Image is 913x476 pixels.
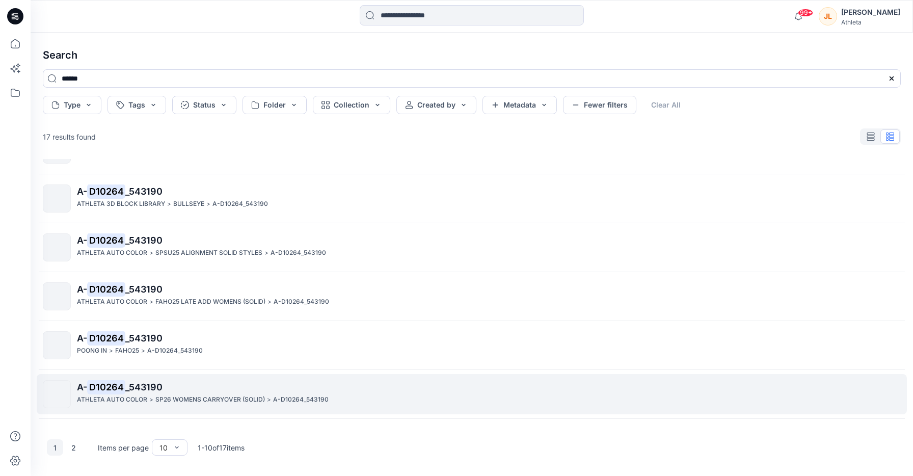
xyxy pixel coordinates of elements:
button: Metadata [482,96,557,114]
span: _543190 [125,333,163,343]
a: A-D10264_543190ATHLETA 3D BLOCK LIBRARY>BULLSEYE>A-D10264_543190 [37,178,907,219]
p: 1 - 10 of 17 items [198,442,245,453]
p: SP26 WOMENS CARRYOVER (SOLID) [155,394,265,405]
span: _543190 [125,186,163,197]
button: Fewer filters [563,96,636,114]
span: 99+ [798,9,813,17]
p: POONG IN [77,346,107,356]
div: 10 [159,442,168,453]
p: > [149,248,153,258]
span: A- [77,333,87,343]
div: [PERSON_NAME] [841,6,900,18]
p: > [141,346,145,356]
p: ATHLETA AUTO COLOR [77,394,147,405]
p: > [149,394,153,405]
mark: D10264 [87,380,125,394]
p: A-D10264_543190 [212,199,268,209]
p: ATHLETA AUTO COLOR [77,248,147,258]
mark: D10264 [87,184,125,198]
button: Status [172,96,236,114]
span: _543190 [125,382,163,392]
div: Athleta [841,18,900,26]
a: A-D10264_543190ATHLETA AUTO COLOR>SPSU25 ALIGNMENT SOLID STYLES>A-D10264_543190 [37,227,907,268]
button: Created by [396,96,476,114]
div: JL [819,7,837,25]
span: A- [77,284,87,295]
h4: Search [35,41,909,69]
p: ATHLETA AUTO COLOR [77,297,147,307]
mark: D10264 [87,233,125,247]
span: _543190 [125,235,163,246]
a: A-D10264_543190ATHLETA AUTO COLOR>FAHO25 LATE ADD WOMENS (SOLID)>A-D10264_543190 [37,276,907,316]
p: ATHLETA 3D BLOCK LIBRARY [77,199,165,209]
a: A-D10264_543190POONG IN>FAHO25>A-D10264_543190 [37,325,907,365]
span: A- [77,186,87,197]
p: SPSU25 ALIGNMENT SOLID STYLES [155,248,262,258]
p: A-D10264_543190 [274,297,329,307]
a: A-D10264_543190ATHLETA AUTO COLOR>SU26 WOMENS CARRYOVER (SOLID)>A-D10264_543190 [37,423,907,463]
p: FAHO25 LATE ADD WOMENS (SOLID) [155,297,265,307]
mark: D10264 [87,282,125,296]
p: A-D10264_543190 [271,248,326,258]
p: BULLSEYE [173,199,204,209]
p: > [267,297,272,307]
button: 2 [65,439,82,456]
p: FAHO25 [115,346,139,356]
mark: D10264 [87,331,125,345]
button: Collection [313,96,390,114]
p: 17 results found [43,131,96,142]
p: Items per page [98,442,149,453]
button: Tags [108,96,166,114]
button: Type [43,96,101,114]
span: A- [77,382,87,392]
p: A-D10264_543190 [147,346,203,356]
p: > [206,199,210,209]
a: A-D10264_543190ATHLETA AUTO COLOR>SP26 WOMENS CARRYOVER (SOLID)>A-D10264_543190 [37,374,907,414]
p: > [267,394,271,405]
p: > [167,199,171,209]
p: > [264,248,268,258]
p: > [109,346,113,356]
span: _543190 [125,284,163,295]
button: Folder [243,96,307,114]
p: > [149,297,153,307]
p: A-D10264_543190 [273,394,329,405]
button: 1 [47,439,63,456]
span: A- [77,235,87,246]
